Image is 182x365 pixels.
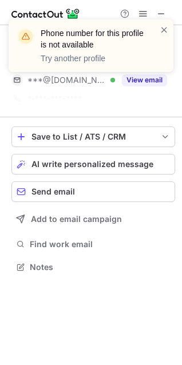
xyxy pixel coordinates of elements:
span: AI write personalized message [31,160,153,169]
button: Send email [11,181,175,202]
img: warning [17,27,35,46]
span: Send email [31,187,75,196]
button: Notes [11,259,175,275]
button: AI write personalized message [11,154,175,174]
img: ContactOut v5.3.10 [11,7,80,21]
button: Find work email [11,236,175,252]
span: Notes [30,262,171,272]
span: Find work email [30,239,171,249]
span: Add to email campaign [31,215,122,224]
header: Phone number for this profile is not available [41,27,146,50]
p: Try another profile [41,53,146,64]
button: Add to email campaign [11,209,175,229]
button: save-profile-one-click [11,126,175,147]
div: Save to List / ATS / CRM [31,132,155,141]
